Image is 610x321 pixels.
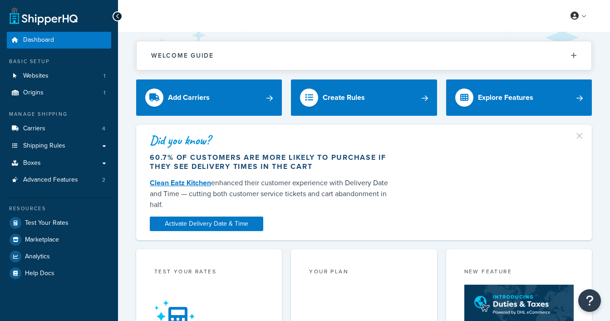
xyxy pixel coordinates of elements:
li: Advanced Features [7,172,111,188]
div: Resources [7,205,111,212]
span: Test Your Rates [25,219,69,227]
div: enhanced their customer experience with Delivery Date and Time — cutting both customer service ti... [150,178,396,210]
span: 2 [102,176,105,184]
button: Open Resource Center [578,289,601,312]
span: 1 [103,72,105,80]
span: 1 [103,89,105,97]
li: Origins [7,84,111,101]
span: Dashboard [23,36,54,44]
a: Add Carriers [136,79,282,116]
div: 60.7% of customers are more likely to purchase if they see delivery times in the cart [150,153,396,171]
span: Analytics [25,253,50,261]
a: Analytics [7,248,111,265]
span: Origins [23,89,44,97]
a: Origins1 [7,84,111,101]
div: Test your rates [154,267,264,278]
div: Your Plan [309,267,418,278]
a: Shipping Rules [7,138,111,154]
div: Explore Features [478,91,533,104]
div: Create Rules [323,91,365,104]
a: Help Docs [7,265,111,281]
h2: Welcome Guide [151,52,214,59]
span: Marketplace [25,236,59,244]
span: Advanced Features [23,176,78,184]
div: Manage Shipping [7,110,111,118]
div: Add Carriers [168,91,210,104]
a: Websites1 [7,68,111,84]
a: Marketplace [7,232,111,248]
span: Carriers [23,125,45,133]
a: Create Rules [291,79,437,116]
button: Welcome Guide [137,41,591,70]
span: 4 [102,125,105,133]
div: New Feature [464,267,574,278]
span: Help Docs [25,270,54,277]
a: Advanced Features2 [7,172,111,188]
a: Clean Eatz Kitchen [150,178,211,188]
span: Websites [23,72,49,80]
a: Explore Features [446,79,592,116]
a: Test Your Rates [7,215,111,231]
li: Carriers [7,120,111,137]
a: Dashboard [7,32,111,49]
a: Boxes [7,155,111,172]
a: Carriers4 [7,120,111,137]
li: Websites [7,68,111,84]
span: Boxes [23,159,41,167]
span: Shipping Rules [23,142,65,150]
div: Did you know? [150,134,396,147]
a: Activate Delivery Date & Time [150,217,263,231]
div: Basic Setup [7,58,111,65]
